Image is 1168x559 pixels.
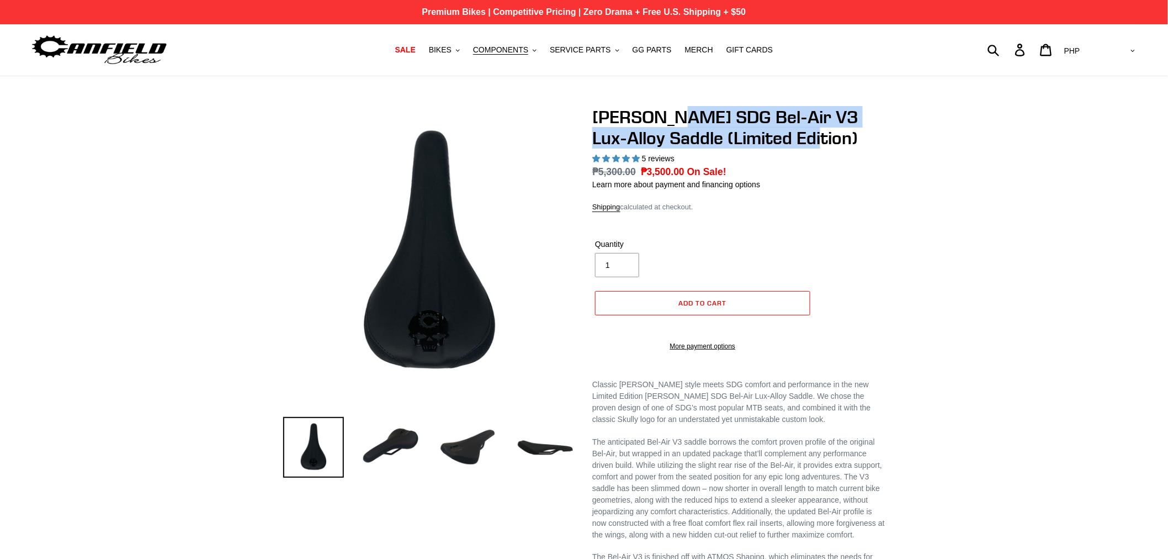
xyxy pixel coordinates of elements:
span: 5.00 stars [592,154,642,163]
input: Search [994,38,1022,62]
a: GIFT CARDS [721,43,779,57]
a: SALE [390,43,421,57]
h1: [PERSON_NAME] SDG Bel-Air V3 Lux-Alloy Saddle (Limited Edition) [592,107,885,149]
a: More payment options [595,341,810,351]
span: 5 reviews [642,154,675,163]
span: SALE [395,45,416,55]
a: MERCH [679,43,719,57]
span: The anticipated Bel-Air V3 saddle borrows the comfort proven profile of the original Bel-Air, but... [592,437,885,539]
span: GG PARTS [633,45,672,55]
button: SERVICE PARTS [544,43,624,57]
a: Shipping [592,203,620,212]
button: COMPONENTS [468,43,542,57]
div: calculated at checkout. [592,202,885,213]
img: Canfield Bikes [30,33,168,67]
a: Learn more about payment and financing options [592,180,760,189]
span: ₱3,500.00 [641,166,684,177]
span: COMPONENTS [473,45,528,55]
img: Load image into Gallery viewer, Canfield SDG Bel-Air V3 Lux-Alloy Saddle (Limited Edition) [515,417,576,478]
span: Add to cart [679,299,727,307]
span: MERCH [685,45,713,55]
s: ₱5,300.00 [592,166,636,177]
a: GG PARTS [627,43,677,57]
span: BIKES [429,45,452,55]
img: Load image into Gallery viewer, Canfield SDG Bel-Air V3 Lux-Alloy Saddle (Limited Edition) [438,417,498,478]
button: BIKES [423,43,465,57]
p: Classic [PERSON_NAME] style meets SDG comfort and performance in the new Limited Edition [PERSON_... [592,379,885,425]
img: Load image into Gallery viewer, Canfield SDG Bel-Air V3 Lux-Alloy Saddle (Limited Edition) [360,417,421,478]
span: On Sale! [687,165,726,179]
span: SERVICE PARTS [550,45,610,55]
span: GIFT CARDS [726,45,773,55]
label: Quantity [595,239,700,250]
button: Add to cart [595,291,810,315]
img: Load image into Gallery viewer, Canfield SDG Bel-Air V3 Lux-Alloy Saddle (Limited Edition) [283,417,344,478]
